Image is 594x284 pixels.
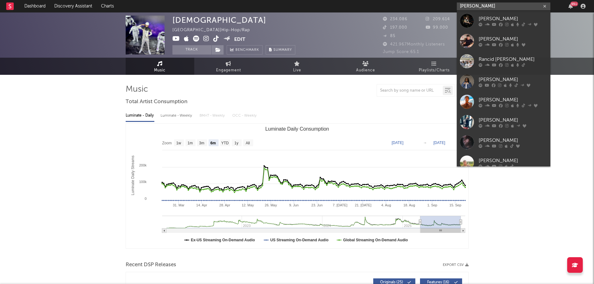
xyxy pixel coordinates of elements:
text: Global Streaming On-Demand Audio [343,238,408,242]
a: Audience [331,58,400,75]
text: 21. [DATE] [355,203,371,207]
text: 1y [234,141,238,145]
text: 14. Apr [196,203,207,207]
a: Benchmark [227,45,263,55]
div: [PERSON_NAME] [479,76,547,83]
text: 12. May [242,203,254,207]
text: 3m [199,141,204,145]
span: Audience [356,67,375,74]
a: [PERSON_NAME] [457,132,550,152]
a: [PERSON_NAME] [457,92,550,112]
button: 99+ [568,4,573,9]
text: [DATE] [392,141,403,145]
text: [DATE] [433,141,445,145]
span: 234.086 [383,17,408,21]
div: [DEMOGRAPHIC_DATA] [172,16,266,25]
text: All [245,141,249,145]
span: Total Artist Consumption [126,98,187,106]
button: Track [172,45,211,55]
text: YTD [221,141,229,145]
input: Search by song name or URL [377,88,443,93]
text: 31. Mar [173,203,185,207]
a: [PERSON_NAME] [457,11,550,31]
div: [PERSON_NAME] [479,157,547,164]
text: 200k [139,163,147,167]
span: 421.967 Monthly Listeners [383,42,445,46]
div: [PERSON_NAME] [479,96,547,103]
span: 99.000 [426,26,448,30]
span: Recent DSP Releases [126,261,176,269]
text: 4. Aug [381,203,391,207]
div: Luminate - Daily [126,110,154,121]
input: Search for artists [457,2,550,10]
span: Engagement [216,67,241,74]
button: Summary [266,45,295,55]
text: 7. [DATE] [333,203,347,207]
text: 28. Apr [219,203,230,207]
svg: Luminate Daily Consumption [126,124,468,248]
a: Rancid [PERSON_NAME] [457,51,550,71]
div: Luminate - Weekly [161,110,193,121]
text: Zoom [162,141,172,145]
a: Music [126,58,194,75]
text: 6m [210,141,215,145]
button: Edit [234,36,245,43]
a: Engagement [194,58,263,75]
text: 26. May [265,203,277,207]
text: Ex-US Streaming On-Demand Audio [191,238,255,242]
a: [PERSON_NAME] [457,31,550,51]
text: 9. Jun [289,203,298,207]
div: [PERSON_NAME] [479,116,547,124]
span: Summary [273,48,292,52]
a: [PERSON_NAME] [457,71,550,92]
div: 99 + [570,2,578,6]
text: US Streaming On-Demand Audio [270,238,328,242]
a: Live [263,58,331,75]
span: 197.000 [383,26,407,30]
text: 100k [139,180,147,184]
text: 18. Aug [403,203,415,207]
text: 1w [176,141,181,145]
text: 1m [187,141,193,145]
div: [PERSON_NAME] [479,35,547,43]
text: 1. Sep [427,203,437,207]
div: Rancid [PERSON_NAME] [479,55,547,63]
a: [PERSON_NAME] [457,112,550,132]
text: 23. Jun [311,203,322,207]
div: [PERSON_NAME] [479,15,547,22]
text: 15. Sep [449,203,461,207]
span: Live [293,67,301,74]
button: Export CSV [443,263,469,267]
text: Luminate Daily Streams [131,156,135,195]
span: Benchmark [235,46,259,54]
div: [GEOGRAPHIC_DATA] | Hip-Hop/Rap [172,26,257,34]
text: Luminate Daily Consumption [265,126,329,132]
div: [PERSON_NAME] [479,137,547,144]
text: 0 [144,197,146,200]
a: [PERSON_NAME] [457,152,550,173]
span: 209.614 [426,17,450,21]
a: Playlists/Charts [400,58,469,75]
span: Music [154,67,166,74]
span: Playlists/Charts [419,67,450,74]
span: Jump Score: 65.1 [383,50,419,54]
span: 85 [383,34,395,38]
text: → [423,141,427,145]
